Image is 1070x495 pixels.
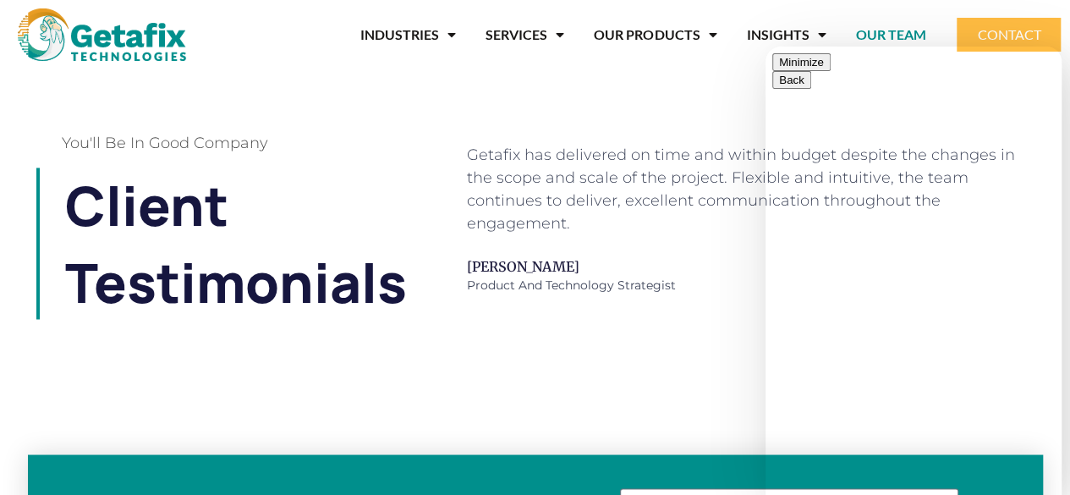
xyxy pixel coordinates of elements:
a: INDUSTRIES [360,15,456,54]
h2: Client Testimonials [65,168,358,319]
a: SERVICES [486,15,564,54]
a: OUR PRODUCTS [594,15,716,54]
span: Product and Technology Strategist [467,277,1025,294]
a: INSIGHTS [746,15,826,54]
span: CONTACT [977,28,1040,41]
div: Getafix has delivered on time and within budget despite the changes in the scope and scale of the... [467,144,1025,235]
div: Slides [408,127,1042,311]
iframe: chat widget [765,47,1062,495]
img: web and mobile application development company [18,8,186,61]
div: 1 / 3 [408,127,1042,311]
a: CONTACT [957,18,1061,52]
span: [PERSON_NAME] [467,256,1025,277]
nav: Menu [211,15,925,54]
h4: You'll be in good company [62,135,358,151]
a: OUR TEAM [855,15,925,54]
